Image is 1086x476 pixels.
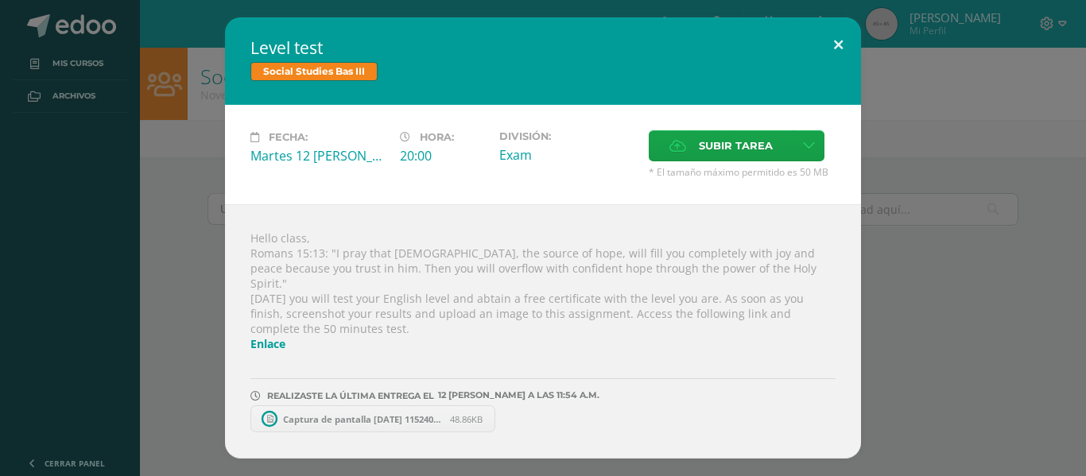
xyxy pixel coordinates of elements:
a: Enlace [250,336,285,351]
span: * El tamaño máximo permitido es 50 MB [649,165,836,179]
span: Fecha: [269,131,308,143]
span: Hora: [420,131,454,143]
span: 12 [PERSON_NAME] A LAS 11:54 A.M. [434,395,599,396]
span: Social Studies Bas III [250,62,378,81]
a: Captura de pantalla [DATE] 115240.png 48.86KB [250,405,495,432]
div: Hello class, Romans 15:13: "I pray that [DEMOGRAPHIC_DATA], the source of hope, will fill you com... [225,204,861,459]
div: Exam [499,146,636,164]
span: Captura de pantalla [DATE] 115240.png [275,413,450,425]
div: Martes 12 [PERSON_NAME] [250,147,387,164]
h2: Level test [250,37,836,59]
div: 20:00 [400,147,487,164]
span: Subir tarea [699,131,773,161]
button: Close (Esc) [816,17,861,72]
label: División: [499,130,636,142]
span: 48.86KB [450,413,483,425]
span: REALIZASTE LA ÚLTIMA ENTREGA EL [267,390,434,401]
